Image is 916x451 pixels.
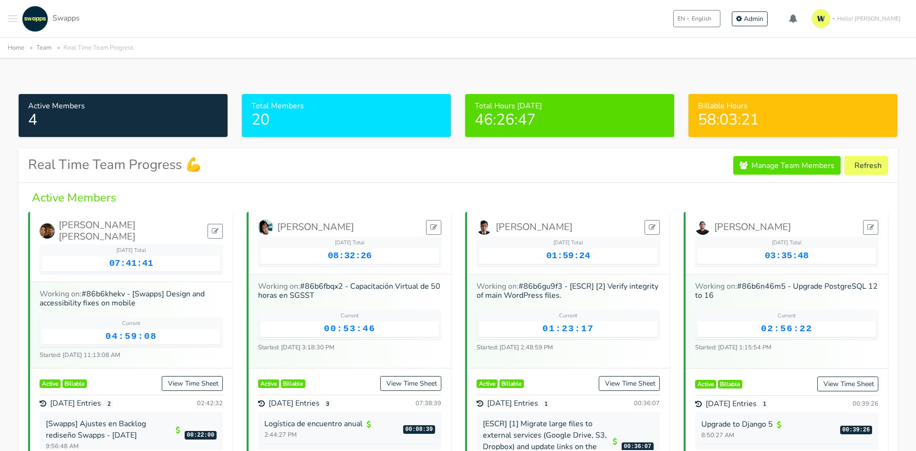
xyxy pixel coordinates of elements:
[718,380,743,388] span: Billable
[22,6,48,32] img: swapps-linkedin-v2.jpg
[258,281,440,301] a: #86b6fbqx2 - Capacitación Virtual de 50 horas en SGSST
[851,400,878,408] div: 00:39:26
[40,223,55,239] img: Cristian Camilo Rodriguez
[701,419,773,430] a: Upgrade to Django 5
[695,220,710,235] img: Iván
[162,376,223,391] a: View Time Sheet
[42,320,220,328] div: Current
[477,281,658,301] a: #86b6gu9f3 - [ESCR] [2] Verify integrity of main WordPress files.
[477,220,492,235] img: Felipe Marín
[109,258,153,269] span: 07:41:41
[251,111,441,129] h2: 20
[692,14,711,23] span: English
[698,111,888,129] h2: 58:03:21
[479,239,657,247] div: [DATE] Total
[264,419,363,429] a: Logística de encuentro anual
[542,399,550,408] span: 1
[613,436,617,447] i: Billable
[500,379,524,388] span: Billable
[62,379,87,388] span: Billable
[695,220,791,235] a: [PERSON_NAME]
[258,282,441,300] h6: Working on:
[698,102,888,111] h6: Billable Hours
[52,13,80,23] span: Swapps
[706,399,757,409] span: [DATE] Entries
[837,14,901,23] span: Hello! [PERSON_NAME]
[695,281,878,301] a: #86b6n46m5 - Upgrade PostgreSQL 12 to 16
[744,14,763,23] span: Admin
[477,379,498,388] span: Active
[542,324,594,334] span: 01:23:17
[475,111,665,129] h2: 46:26:47
[53,42,134,53] li: Real Time Team Progress
[817,377,878,391] a: View Time Sheet
[258,220,354,235] a: [PERSON_NAME]
[251,102,441,111] h6: Total Members
[46,419,146,441] a: [Swapps] Ajustes en Backlog rediseño Swapps - [DATE]
[40,220,208,242] a: [PERSON_NAME] [PERSON_NAME]
[258,220,273,235] img: Erika
[760,399,769,408] span: 1
[176,424,180,436] i: Billable
[673,10,720,27] button: ENEnglish
[264,430,398,440] small: 2:44:27 PM
[40,290,223,308] h6: Working on:
[403,425,435,434] span: 00:08:39
[281,379,306,388] span: Billable
[695,343,771,352] small: Started: [DATE] 1:15:54 PM
[258,379,279,388] span: Active
[323,399,332,408] span: 3
[697,312,876,320] div: Current
[195,399,223,407] div: 02:42:32
[269,399,320,408] span: [DATE] Entries
[733,156,841,175] a: Manage Team Members
[695,380,716,388] span: Active
[697,239,876,247] div: [DATE] Total
[36,43,52,52] a: Team
[701,431,835,440] small: 8:50:27 AM
[632,399,660,407] div: 00:36:07
[28,157,202,173] h3: Real Time Team Progress 💪
[8,6,17,32] button: Toggle navigation menu
[546,251,590,261] span: 01:59:24
[487,399,538,408] span: [DATE] Entries
[258,343,334,352] small: Started: [DATE] 3:18:30 PM
[8,43,24,52] a: Home
[328,251,372,261] span: 08:32:26
[40,289,205,308] a: #86b6khekv - [Swapps] Design and accessibility fixes on mobile
[42,247,220,255] div: [DATE] Total
[366,419,371,430] i: Billable
[46,442,180,451] small: 9:56:48 AM
[840,426,872,434] span: 00:39:26
[50,399,101,408] span: [DATE] Entries
[414,399,441,407] div: 07:38:39
[28,111,218,129] h2: 4
[761,324,812,334] span: 02:56:22
[40,379,61,388] span: Active
[479,312,657,320] div: Current
[777,419,781,430] i: Billable
[477,282,660,300] h6: Working on:
[380,376,441,391] a: View Time Sheet
[260,239,439,247] div: [DATE] Total
[765,251,809,261] span: 03:35:48
[105,399,113,408] span: 2
[808,5,908,32] a: Hello! [PERSON_NAME]
[185,431,217,440] span: 00:22:00
[28,102,218,111] h6: Active Members
[20,6,80,32] a: Swapps
[475,102,665,111] h6: Total Hours [DATE]
[40,351,120,359] small: Started: [DATE] 11:13:08 AM
[105,331,157,342] span: 04:59:08
[844,156,888,175] button: Refresh
[28,190,888,205] h4: Active Members
[260,312,439,320] div: Current
[695,282,878,300] h6: Working on:
[812,9,831,28] img: isotipo-3-3e143c57.png
[599,376,660,391] a: View Time Sheet
[324,324,375,334] span: 00:53:46
[622,442,654,451] span: 00:36:07
[732,11,768,26] a: Admin
[477,220,572,235] a: [PERSON_NAME]
[477,343,553,352] small: Started: [DATE] 2:48:59 PM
